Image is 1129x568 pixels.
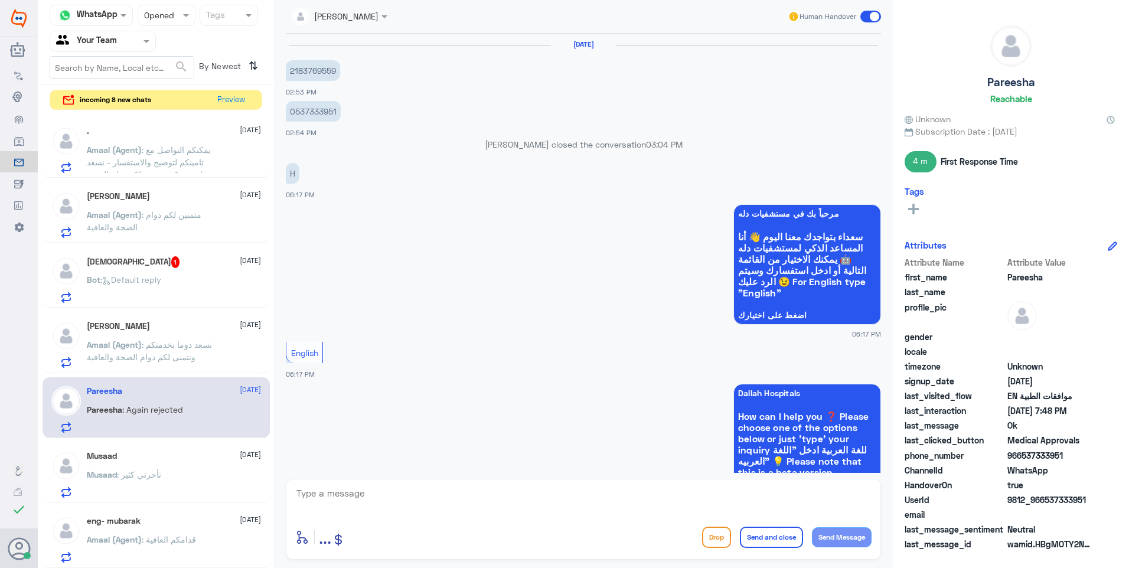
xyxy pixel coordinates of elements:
span: Musaad [87,469,117,479]
span: last_visited_flow [905,390,1005,402]
span: موافقات الطبية EN [1007,390,1093,402]
span: Attribute Value [1007,256,1093,269]
img: defaultAdmin.png [1007,301,1037,331]
span: Amaal (Agent) [87,534,142,544]
img: yourTeam.svg [56,32,74,50]
span: سعداء بتواجدك معنا اليوم 👋 أنا المساعد الذكي لمستشفيات دله 🤖 يمكنك الاختيار من القائمة التالية أو... [738,231,876,298]
span: [DATE] [240,449,261,460]
span: 06:17 PM [286,370,315,378]
h6: Tags [905,186,924,197]
span: HandoverOn [905,479,1005,491]
span: 03:04 PM [646,139,683,149]
i: check [12,502,26,517]
span: ... [319,526,331,547]
span: [DATE] [240,384,261,395]
button: Send and close [740,527,803,548]
span: Bot [87,275,100,285]
span: search [174,60,188,74]
span: null [1007,345,1093,358]
h5: Mohammed Almusawa [87,191,150,201]
span: 06:17 PM [286,191,315,198]
h5: سبحان الله [87,256,180,268]
span: 06:17 PM [852,329,881,339]
button: Drop [702,527,731,548]
span: ChannelId [905,464,1005,476]
span: 0 [1007,523,1093,536]
span: Amaal (Agent) [87,145,142,155]
span: last_name [905,286,1005,298]
button: ... [319,524,331,550]
p: 16/8/2025, 2:54 PM [286,101,341,122]
div: Tags [204,8,225,24]
span: Dallah Hospitals [738,389,876,398]
span: [DATE] [240,255,261,266]
span: first_name [905,271,1005,283]
span: profile_pic [905,301,1005,328]
span: last_message [905,419,1005,432]
p: 16/8/2025, 2:53 PM [286,60,340,81]
span: Unknown [905,113,951,125]
img: defaultAdmin.png [51,386,81,416]
span: Pareesha [1007,271,1093,283]
span: : قدامكم العافية [142,534,196,544]
span: : نسعد دوما بخدمتكم ونتمنى لكم دوام الصحة والعافية [87,340,212,362]
img: defaultAdmin.png [51,451,81,481]
span: : Default reply [100,275,161,285]
span: 02:54 PM [286,129,316,136]
h5: Pareesha [87,386,122,396]
span: [DATE] [240,319,261,330]
h5: Musaad [87,451,117,461]
span: last_message_id [905,538,1005,550]
i: ⇅ [249,56,258,76]
span: locale [905,345,1005,358]
h5: Pareesha [987,76,1035,89]
span: null [1007,331,1093,343]
span: : Again rejected [122,404,183,414]
span: phone_number [905,449,1005,462]
img: defaultAdmin.png [991,26,1031,66]
span: [DATE] [240,190,261,200]
h6: [DATE] [551,40,616,48]
h5: سليمان [87,321,150,331]
h5: . [87,126,89,136]
span: English [291,348,318,358]
span: last_message_sentiment [905,523,1005,536]
h6: Reachable [990,93,1032,104]
span: Ok [1007,419,1093,432]
h6: Attributes [905,240,947,250]
span: 02:53 PM [286,88,316,96]
span: 966537333951 [1007,449,1093,462]
button: Send Message [812,527,872,547]
span: [DATE] [240,125,261,135]
span: wamid.HBgMOTY2NTM3MzMzOTUxFQIAEhgUM0E4MjREMkQ4MDk1QzBGOTA3NkQA [1007,538,1093,550]
span: signup_date [905,375,1005,387]
span: gender [905,331,1005,343]
span: Human Handover [800,11,856,22]
span: 2 [1007,464,1093,476]
button: Avatar [8,537,30,560]
span: : متمنين لكم دوام الصحة والعافية [87,210,201,232]
span: : يمكنكم التواصل مع تامينكم لتوضيح والاستفسار - نسعد دوما بخدمتكم ونتمنى لكم دوام الصحة والعافية [87,145,215,192]
span: timezone [905,360,1005,373]
button: search [174,57,188,77]
img: defaultAdmin.png [51,191,81,221]
span: Amaal (Agent) [87,340,142,350]
img: defaultAdmin.png [51,321,81,351]
img: whatsapp.png [56,6,74,24]
span: Amaal (Agent) [87,210,142,220]
span: email [905,508,1005,521]
span: By Newest [194,56,244,80]
p: 16/8/2025, 6:17 PM [286,163,299,184]
span: null [1007,508,1093,521]
span: Subscription Date : [DATE] [905,125,1117,138]
span: Medical Approvals [1007,434,1093,446]
span: اضغط على اختيارك [738,311,876,320]
button: Preview [212,90,250,110]
input: Search by Name, Local etc… [50,57,194,78]
span: true [1007,479,1093,491]
span: incoming 8 new chats [80,94,151,105]
span: 2025-08-16T06:31:56.346Z [1007,375,1093,387]
span: How can I help you ❓ Please choose one of the options below or just 'type' your inquiry للغة العر... [738,410,876,478]
span: 1 [171,256,180,268]
span: 9812_966537333951 [1007,494,1093,506]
